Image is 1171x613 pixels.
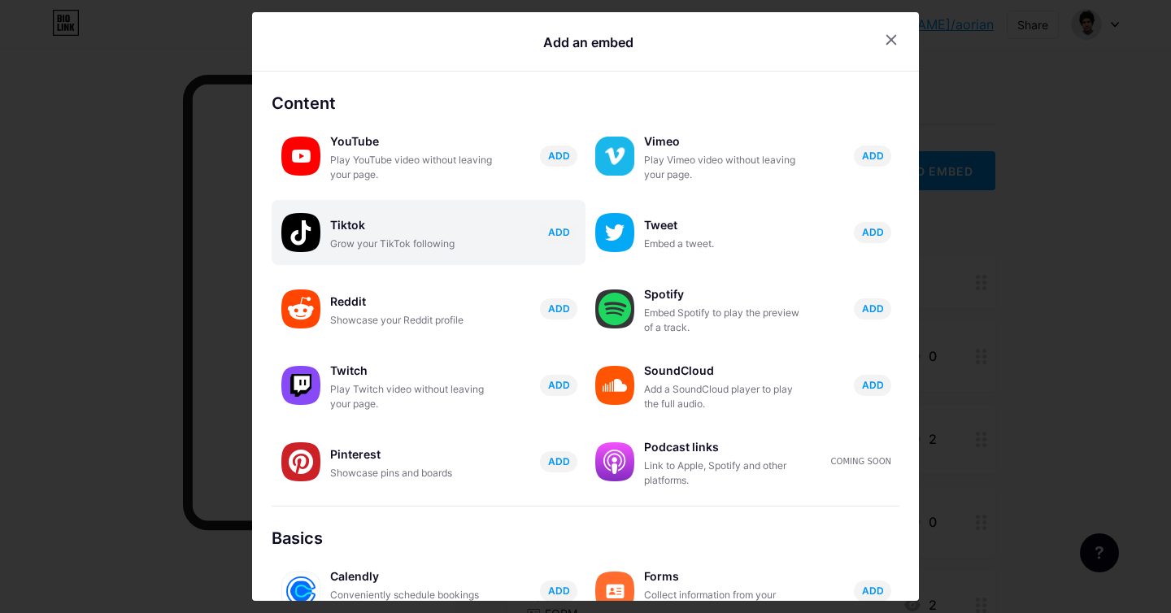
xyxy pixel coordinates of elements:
[330,565,493,588] div: Calendly
[862,378,884,392] span: ADD
[862,149,884,163] span: ADD
[644,130,807,153] div: Vimeo
[831,455,891,467] div: Coming soon
[330,382,493,411] div: Play Twitch video without leaving your page.
[272,91,899,115] div: Content
[862,225,884,239] span: ADD
[644,237,807,251] div: Embed a tweet.
[595,442,634,481] img: podcastlinks
[854,146,891,167] button: ADD
[854,580,891,602] button: ADD
[330,359,493,382] div: Twitch
[330,443,493,466] div: Pinterest
[330,466,493,480] div: Showcase pins and boards
[548,302,570,315] span: ADD
[548,225,570,239] span: ADD
[854,222,891,243] button: ADD
[644,359,807,382] div: SoundCloud
[854,298,891,320] button: ADD
[862,584,884,598] span: ADD
[644,153,807,182] div: Play Vimeo video without leaving your page.
[272,526,899,550] div: Basics
[644,436,807,459] div: Podcast links
[330,130,493,153] div: YouTube
[595,366,634,405] img: soundcloud
[543,33,633,52] div: Add an embed
[644,283,807,306] div: Spotify
[330,153,493,182] div: Play YouTube video without leaving your page.
[644,565,807,588] div: Forms
[644,459,807,488] div: Link to Apple, Spotify and other platforms.
[595,213,634,252] img: twitter
[281,442,320,481] img: pinterest
[540,375,577,396] button: ADD
[540,451,577,472] button: ADD
[548,378,570,392] span: ADD
[644,214,807,237] div: Tweet
[854,375,891,396] button: ADD
[330,214,493,237] div: Tiktok
[548,584,570,598] span: ADD
[330,237,493,251] div: Grow your TikTok following
[281,137,320,176] img: youtube
[862,302,884,315] span: ADD
[540,580,577,602] button: ADD
[548,454,570,468] span: ADD
[330,313,493,328] div: Showcase your Reddit profile
[540,146,577,167] button: ADD
[644,382,807,411] div: Add a SoundCloud player to play the full audio.
[595,137,634,176] img: vimeo
[330,290,493,313] div: Reddit
[540,298,577,320] button: ADD
[548,149,570,163] span: ADD
[281,289,320,328] img: reddit
[595,289,634,328] img: spotify
[595,572,634,611] img: forms
[281,366,320,405] img: twitch
[540,222,577,243] button: ADD
[281,213,320,252] img: tiktok
[281,572,320,611] img: calendly
[644,306,807,335] div: Embed Spotify to play the preview of a track.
